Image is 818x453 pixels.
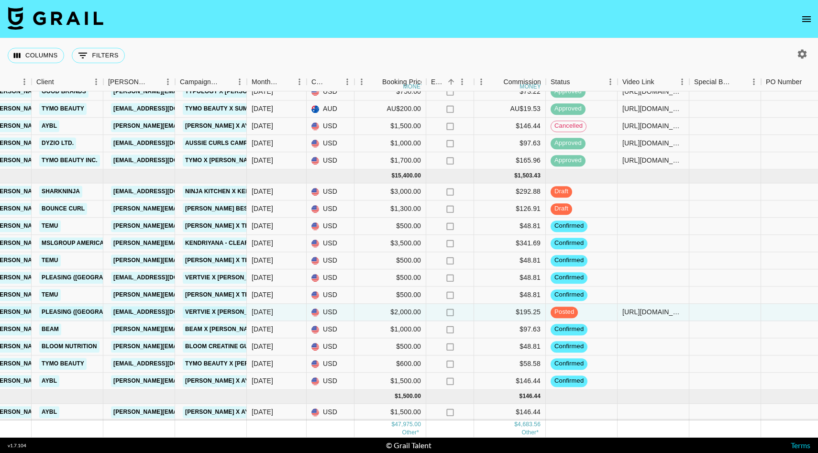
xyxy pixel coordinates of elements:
div: $146.44 [474,404,546,421]
div: $48.81 [474,252,546,269]
div: USD [307,135,354,152]
a: TYMO X [PERSON_NAME] [183,155,261,166]
div: USD [307,200,354,218]
div: https://www.tiktok.com/@__summer__winter__/video/7548411342164626705?lang=en [622,104,684,114]
div: money [403,84,425,89]
a: [PERSON_NAME][EMAIL_ADDRESS][DOMAIN_NAME] [111,406,267,418]
div: Sep '25 [252,104,273,114]
span: AU$ 19.53 [521,430,539,436]
div: Campaign (Type) [180,73,219,91]
div: https://www.instagram.com/p/DOwUyh8Digz/?img_index=1 [622,122,684,131]
button: Menu [455,75,469,89]
div: USD [307,404,354,421]
button: Select columns [8,48,64,63]
div: Booker [103,73,175,91]
button: Sort [490,75,503,88]
div: $3,000.00 [354,183,426,200]
div: $ [391,172,395,180]
div: Oct '25 [252,187,273,197]
div: Status [546,73,618,91]
a: TEMU [39,289,61,301]
a: [PERSON_NAME] X TEMU [183,289,260,301]
div: USD [307,152,354,169]
div: AU$200.00 [354,100,426,118]
button: Menu [17,75,32,89]
div: PO Number [766,73,802,91]
a: Vertvie X [PERSON_NAME] - Strapless Bra [183,272,324,284]
div: 4,683.56 [518,421,541,429]
a: Dyzio Ltd. [39,137,76,149]
div: USD [307,338,354,355]
span: confirmed [551,377,587,386]
div: $97.63 [474,321,546,338]
div: Oct '25 [252,239,273,248]
div: $1,500.00 [354,118,426,135]
div: $500.00 [354,252,426,269]
a: Good Brands [39,86,88,98]
div: $2,000.00 [354,304,426,321]
a: Bloom Creatine Gummies X [PERSON_NAME] [183,341,326,353]
span: approved [551,105,586,114]
span: confirmed [551,239,587,248]
button: Sort [654,75,668,88]
div: $48.81 [474,338,546,355]
button: Sort [570,75,584,88]
button: Menu [747,75,761,89]
span: approved [551,139,586,148]
div: $600.00 [354,355,426,373]
div: $3,500.00 [354,235,426,252]
div: AU$19.53 [474,100,546,118]
a: TYMO Beauty X [PERSON_NAME] [183,358,287,370]
span: confirmed [551,222,587,231]
span: approved [551,88,586,97]
div: USD [307,235,354,252]
div: 15,400.00 [395,172,421,180]
a: Aussie Curls Campaign x [PERSON_NAME] [183,137,321,149]
a: TEMU [39,220,61,232]
div: https://www.instagram.com/p/DPPHoKpj3YI/ [622,139,684,148]
a: [PERSON_NAME][EMAIL_ADDRESS][PERSON_NAME][DOMAIN_NAME] [111,86,316,98]
div: Campaign (Type) [175,73,247,91]
div: Oct '25 [252,342,273,352]
div: Nov '25 [252,408,273,417]
div: https://www.instagram.com/p/DPguPQZgCsS/ [622,308,684,317]
div: $ [514,421,518,429]
button: Sort [444,75,458,88]
div: Currency [311,73,327,91]
div: $48.81 [474,269,546,287]
a: [EMAIL_ADDRESS][DOMAIN_NAME] [111,103,218,115]
button: open drawer [797,10,816,29]
a: Terms [791,441,810,450]
span: draft [551,205,572,214]
div: Status [551,73,570,91]
div: USD [307,252,354,269]
span: confirmed [551,360,587,369]
div: $126.91 [474,200,546,218]
div: $1,500.00 [354,404,426,421]
a: AYBL [39,375,59,387]
a: [EMAIL_ADDRESS][DOMAIN_NAME] [111,306,218,318]
div: Oct '25 [252,273,273,283]
div: USD [307,373,354,390]
div: USD [307,218,354,235]
a: [PERSON_NAME][EMAIL_ADDRESS][DOMAIN_NAME] [111,323,267,335]
span: confirmed [551,343,587,352]
button: Sort [4,75,17,88]
a: TYMO Beauty [39,358,87,370]
a: [PERSON_NAME] X AYBL Athlete [183,120,287,132]
div: © Grail Talent [386,441,431,450]
button: Menu [354,75,369,89]
div: Sep '25 [252,139,273,148]
div: $ [391,421,395,429]
a: [PERSON_NAME][EMAIL_ADDRESS][DOMAIN_NAME] [111,375,267,387]
div: $48.81 [474,287,546,304]
div: [PERSON_NAME] [108,73,147,91]
div: v 1.7.104 [8,442,26,449]
span: AU$ 200.00 [402,430,419,436]
div: Currency [307,73,354,91]
div: Expenses: Remove Commission? [431,73,444,91]
div: 47,975.00 [395,421,421,429]
div: Oct '25 [252,376,273,386]
div: $500.00 [354,338,426,355]
div: $146.44 [474,373,546,390]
